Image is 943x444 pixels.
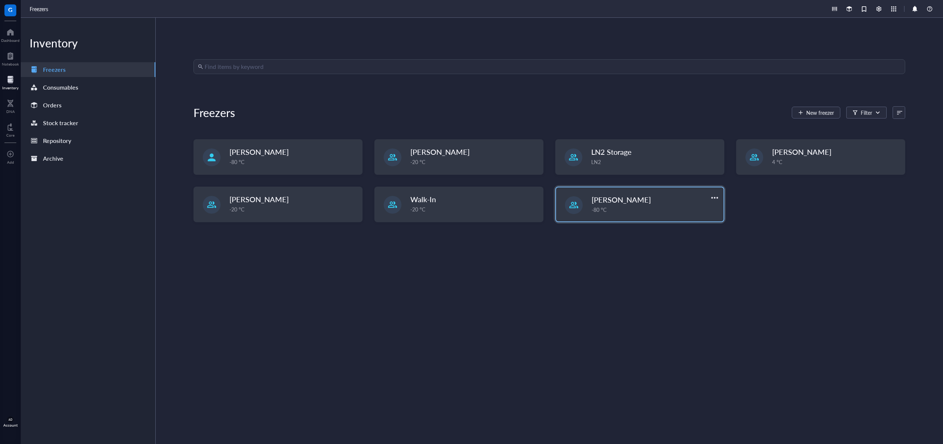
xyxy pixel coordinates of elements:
[43,153,63,164] div: Archive
[193,105,235,120] div: Freezers
[43,118,78,128] div: Stock tracker
[9,418,13,421] span: AD
[592,194,651,205] span: [PERSON_NAME]
[43,100,62,110] div: Orders
[6,97,15,114] a: DNA
[772,147,831,157] span: [PERSON_NAME]
[21,98,155,113] a: Orders
[3,423,18,427] div: Account
[2,74,19,90] a: Inventory
[792,107,840,118] button: New freezer
[1,38,20,43] div: Dashboard
[592,206,719,214] div: -80 °C
[7,160,14,164] div: Add
[861,109,872,117] div: Filter
[8,5,13,14] span: G
[229,147,289,157] span: [PERSON_NAME]
[591,147,632,157] span: LN2 Storage
[21,133,155,148] a: Repository
[21,116,155,130] a: Stock tracker
[21,151,155,166] a: Archive
[410,194,436,204] span: Walk-In
[229,158,358,166] div: -80 °C
[410,158,539,166] div: -20 °C
[21,62,155,77] a: Freezers
[43,82,78,93] div: Consumables
[30,5,50,13] a: Freezers
[43,64,66,75] div: Freezers
[6,109,15,114] div: DNA
[806,110,834,116] span: New freezer
[410,205,539,213] div: -20 °C
[591,158,719,166] div: LN2
[410,147,470,157] span: [PERSON_NAME]
[772,158,900,166] div: 4 °C
[21,36,155,50] div: Inventory
[1,26,20,43] a: Dashboard
[2,50,19,66] a: Notebook
[6,121,14,137] a: Core
[229,205,358,213] div: -20 °C
[2,86,19,90] div: Inventory
[21,80,155,95] a: Consumables
[43,136,71,146] div: Repository
[229,194,289,204] span: [PERSON_NAME]
[2,62,19,66] div: Notebook
[6,133,14,137] div: Core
